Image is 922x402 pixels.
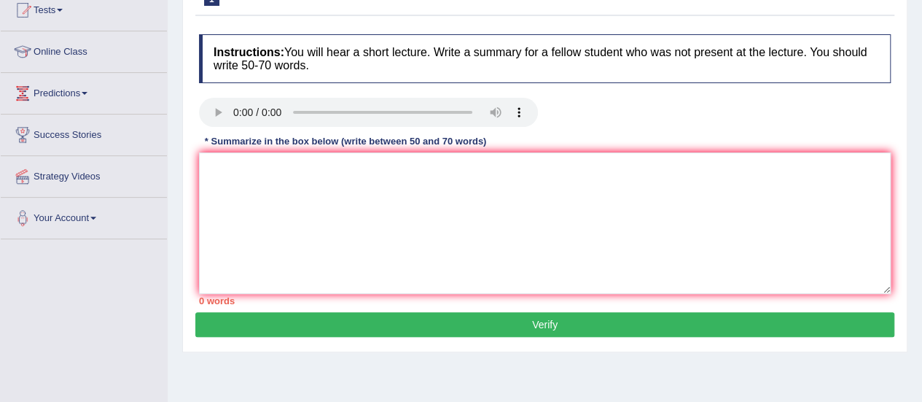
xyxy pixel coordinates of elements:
[1,156,167,193] a: Strategy Videos
[1,198,167,234] a: Your Account
[199,134,492,148] div: * Summarize in the box below (write between 50 and 70 words)
[199,294,891,308] div: 0 words
[199,34,891,83] h4: You will hear a short lecture. Write a summary for a fellow student who was not present at the le...
[214,46,284,58] b: Instructions:
[1,115,167,151] a: Success Stories
[1,31,167,68] a: Online Class
[195,312,894,337] button: Verify
[1,73,167,109] a: Predictions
